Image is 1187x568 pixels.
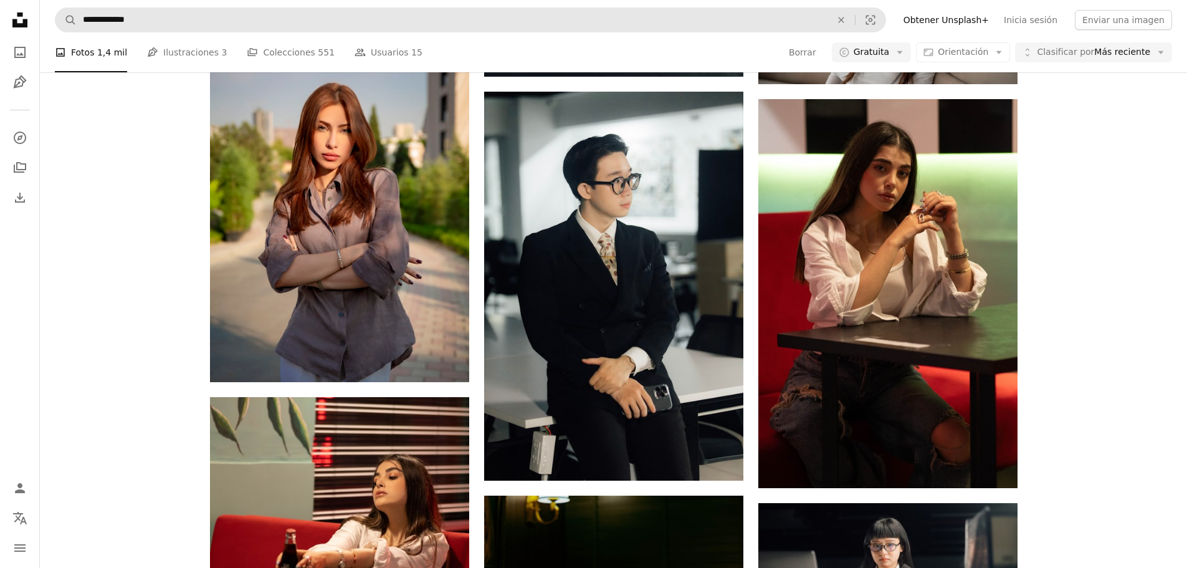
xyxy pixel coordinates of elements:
[355,32,422,72] a: Usuarios 15
[55,8,77,32] button: Buscar en Unsplash
[896,10,996,30] a: Obtener Unsplash+
[996,10,1065,30] a: Inicia sesión
[55,7,886,32] form: Encuentra imágenes en todo el sitio
[7,7,32,35] a: Inicio — Unsplash
[1075,10,1172,30] button: Enviar una imagen
[758,99,1018,488] img: Una mujer joven posa en una mesa.
[1015,42,1172,62] button: Clasificar porMás reciente
[411,46,422,59] span: 15
[788,42,817,62] button: Borrar
[7,506,32,531] button: Idioma
[7,155,32,180] a: Colecciones
[916,42,1010,62] button: Orientación
[247,32,335,72] a: Colecciones 551
[484,281,743,292] a: Un hombre con traje posa pensativo.
[484,92,743,481] img: Un hombre con traje posa pensativo.
[832,42,912,62] button: Gratuita
[210,220,469,231] a: Una mujer está de pie con los brazos cruzados al aire libre.
[854,46,890,59] span: Gratuita
[7,476,32,501] a: Iniciar sesión / Registrarse
[221,46,227,59] span: 3
[7,70,32,95] a: Ilustraciones
[938,47,988,57] span: Orientación
[827,8,855,32] button: Borrar
[210,69,469,383] img: Una mujer está de pie con los brazos cruzados al aire libre.
[1037,47,1094,57] span: Clasificar por
[7,185,32,210] a: Historial de descargas
[7,40,32,65] a: Fotos
[7,125,32,150] a: Explorar
[758,287,1018,299] a: Una mujer joven posa en una mesa.
[1037,46,1150,59] span: Más reciente
[147,32,227,72] a: Ilustraciones 3
[7,536,32,561] button: Menú
[856,8,885,32] button: Búsqueda visual
[318,46,335,59] span: 551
